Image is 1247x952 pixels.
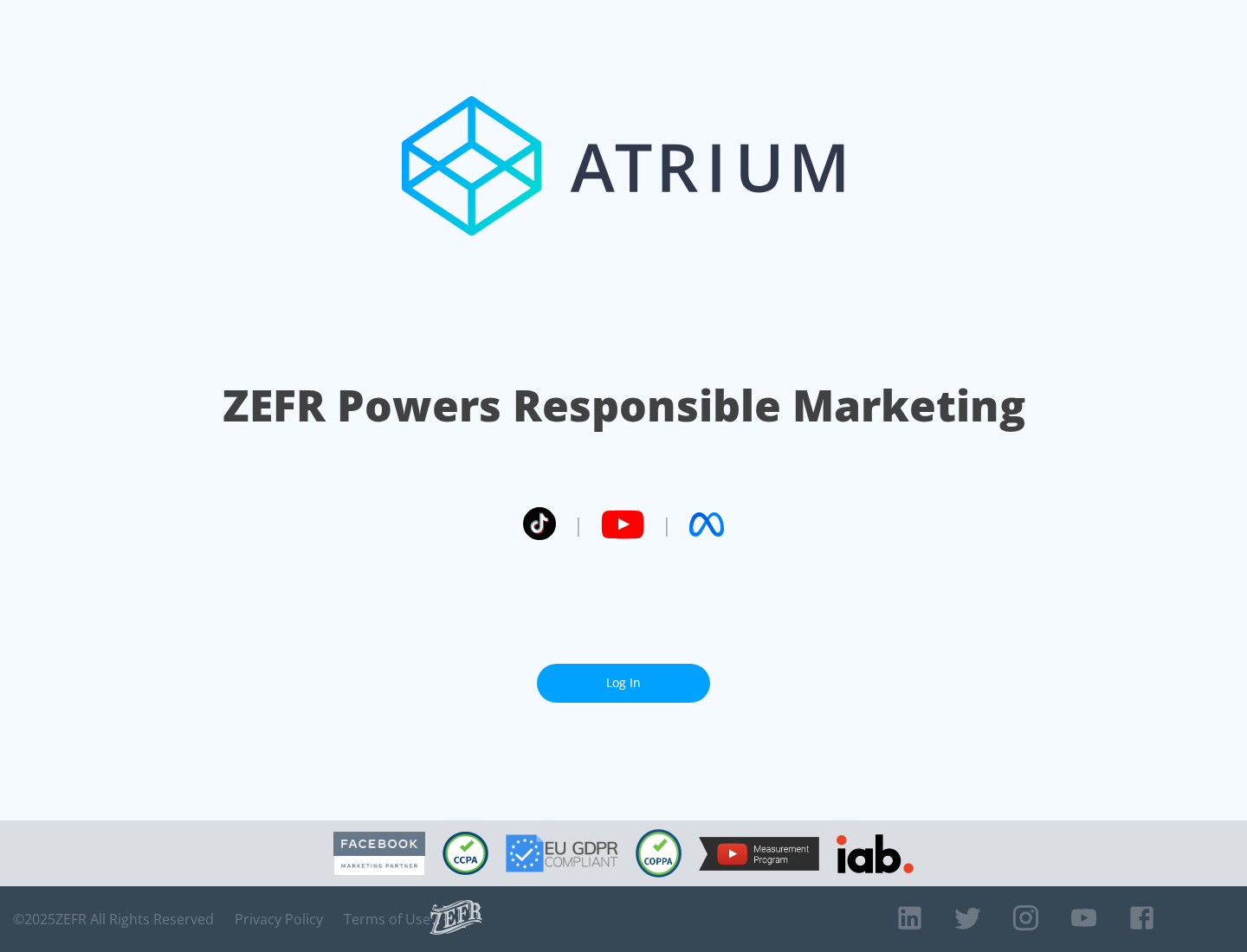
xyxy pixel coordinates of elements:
img: CCPA Compliant [443,832,488,875]
img: YouTube Measurement Program [699,837,819,871]
span: | [662,511,672,537]
span: © 2025 ZEFR All Rights Reserved [13,910,214,928]
img: COPPA Compliant [636,829,682,878]
a: Log In [537,664,710,703]
a: Terms of Use [344,910,430,928]
img: Facebook Marketing Partner [333,832,425,876]
h1: ZEFR Powers Responsible Marketing [223,376,1025,435]
a: Privacy Policy [235,910,323,928]
img: GDPR Compliant [506,834,618,872]
span: | [573,511,584,537]
img: IAB [837,834,914,873]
